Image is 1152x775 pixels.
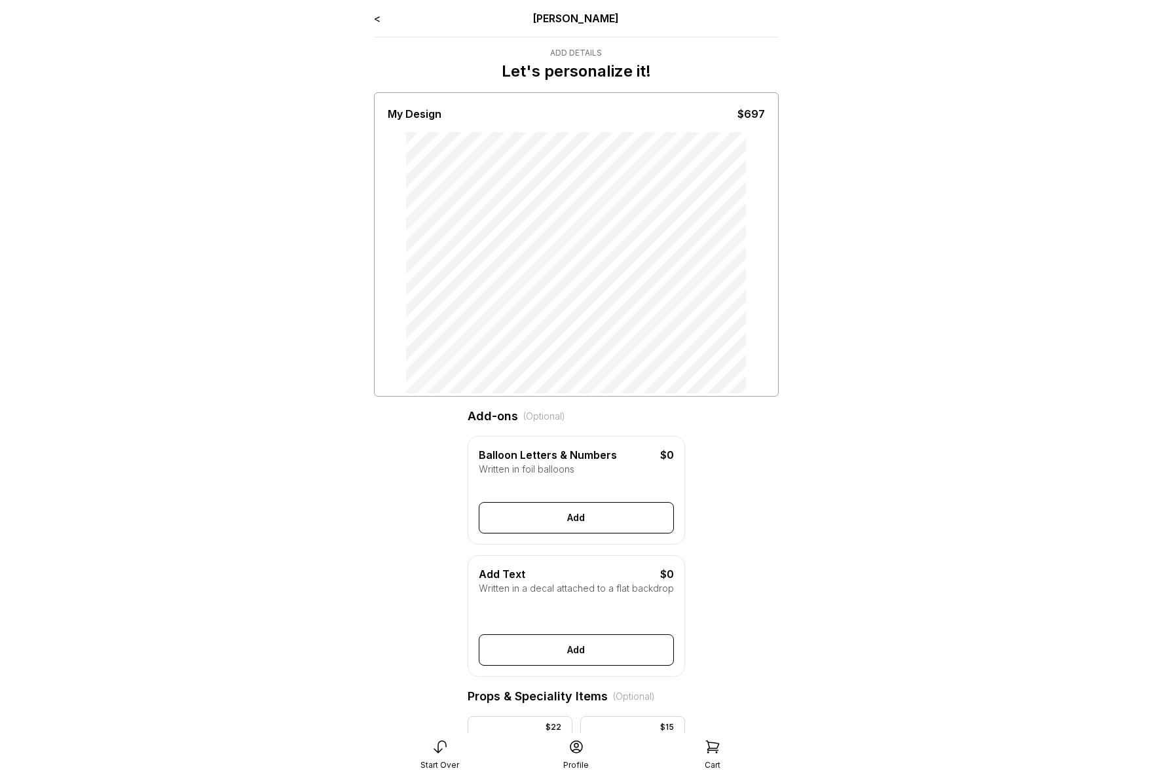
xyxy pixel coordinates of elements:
[540,721,567,734] div: $22
[374,12,381,25] a: <
[479,582,674,595] div: Written in a decal attached to a flat backdrop
[635,447,674,463] div: $0
[655,721,679,734] div: $15
[523,410,565,423] div: (Optional)
[455,10,697,26] div: [PERSON_NAME]
[479,634,674,666] button: Add
[502,61,651,82] p: Let's personalize it!
[468,407,685,425] div: Add-ons
[468,687,685,706] div: Props & Speciality Items
[479,502,674,533] button: Add
[479,463,674,476] div: Written in foil balloons
[737,106,765,122] div: $697
[613,690,655,703] div: (Optional)
[388,106,441,122] div: My Design
[563,760,589,770] div: Profile
[479,566,635,582] div: Add Text
[705,760,720,770] div: Cart
[635,566,674,582] div: $0
[420,760,459,770] div: Start Over
[502,48,651,58] div: Add Details
[479,447,635,463] div: Balloon Letters & Numbers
